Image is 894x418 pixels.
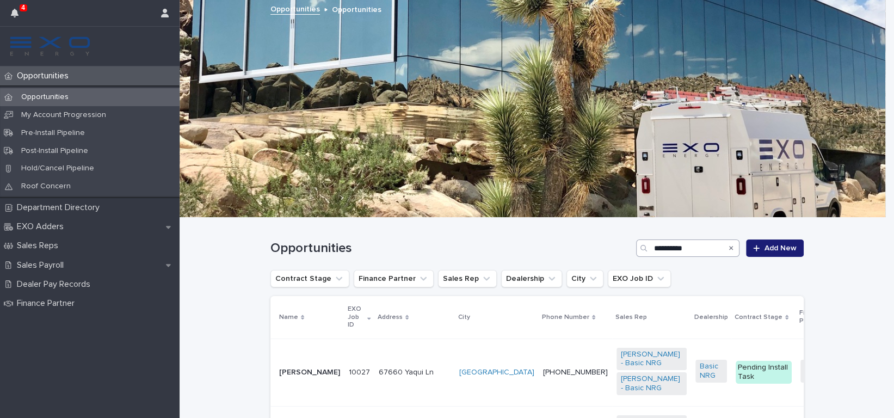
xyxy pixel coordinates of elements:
[13,182,79,191] p: Roof Concern
[13,110,115,120] p: My Account Progression
[542,311,589,323] p: Phone Number
[543,368,608,376] a: [PHONE_NUMBER]
[13,146,97,156] p: Post-Install Pipeline
[270,270,349,287] button: Contract Stage
[332,3,381,15] p: Opportunities
[700,362,723,380] a: Basic NRG
[459,368,534,377] a: [GEOGRAPHIC_DATA]
[608,270,671,287] button: EXO Job ID
[13,222,72,232] p: EXO Adders
[501,270,562,287] button: Dealership
[13,93,77,102] p: Opportunities
[13,164,103,173] p: Hold/Cancel Pipeline
[458,311,470,323] p: City
[378,311,403,323] p: Address
[13,128,94,138] p: Pre-Install Pipeline
[279,311,298,323] p: Name
[615,311,647,323] p: Sales Rep
[354,270,434,287] button: Finance Partner
[13,241,67,251] p: Sales Reps
[13,279,99,290] p: Dealer Pay Records
[348,303,365,331] p: EXO Job ID
[13,202,108,213] p: Department Directory
[11,7,25,26] div: 4
[566,270,603,287] button: City
[270,2,320,15] a: Opportunities
[13,71,77,81] p: Opportunities
[379,368,451,377] p: 67660 Yaqui Ln
[13,298,83,309] p: Finance Partner
[735,311,782,323] p: Contract Stage
[270,241,632,256] h1: Opportunities
[746,239,803,257] a: Add New
[21,4,25,11] p: 4
[636,239,739,257] input: Search
[621,350,682,368] a: [PERSON_NAME] - Basic NRG
[9,35,91,57] img: FKS5r6ZBThi8E5hshIGi
[621,374,682,393] a: [PERSON_NAME] - Basic NRG
[764,244,797,252] span: Add New
[13,260,72,271] p: Sales Payroll
[736,361,792,384] div: Pending Install Task
[694,311,728,323] p: Dealership
[799,307,843,327] p: Finance Partner
[279,368,340,377] p: [PERSON_NAME]
[438,270,497,287] button: Sales Rep
[349,366,372,377] p: 10027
